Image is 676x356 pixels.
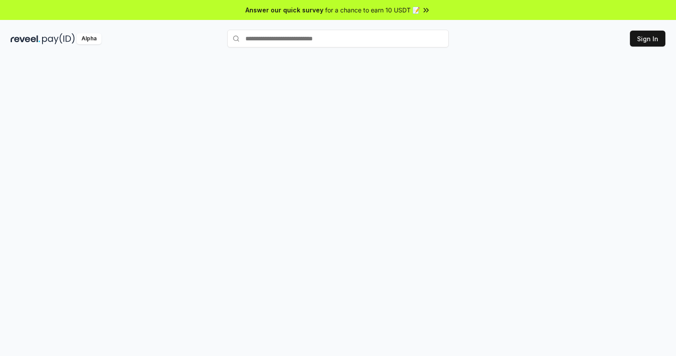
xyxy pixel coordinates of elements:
span: for a chance to earn 10 USDT 📝 [325,5,420,15]
button: Sign In [630,31,665,47]
img: pay_id [42,33,75,44]
span: Answer our quick survey [245,5,323,15]
div: Alpha [77,33,101,44]
img: reveel_dark [11,33,40,44]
